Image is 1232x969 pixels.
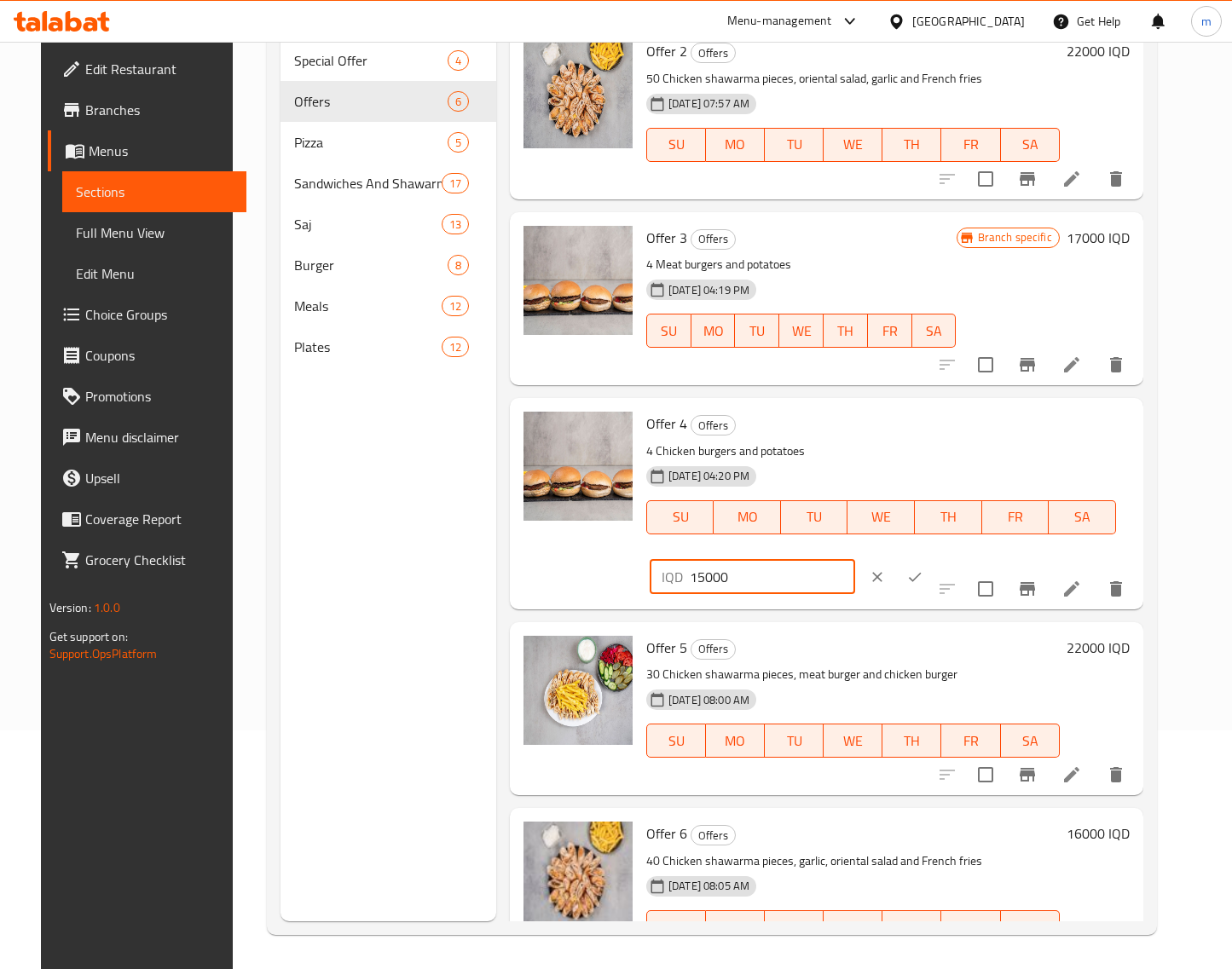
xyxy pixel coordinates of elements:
[294,91,448,112] span: Offers
[706,910,765,944] button: MO
[646,314,691,348] button: SU
[781,500,848,534] button: TU
[442,173,469,193] div: items
[1067,636,1130,660] h6: 22000 IQD
[85,59,233,79] span: Edit Restaurant
[281,81,496,122] div: Offers6
[523,39,633,148] img: Offer 2
[1007,344,1048,385] button: Branch-specific-item
[765,128,824,162] button: TU
[294,255,448,275] span: Burger
[968,757,1004,793] span: Select to update
[1056,505,1109,529] span: SA
[830,319,861,343] span: TH
[824,128,882,162] button: WE
[912,314,957,348] button: SA
[919,319,950,343] span: SA
[294,173,442,193] span: Sandwiches And Shawarma
[691,416,735,435] span: Offers
[847,500,915,534] button: WE
[779,314,824,348] button: WE
[1061,355,1082,375] a: Edit menu item
[971,229,1059,245] span: Branch specific
[830,729,876,753] span: WE
[646,128,706,162] button: SU
[941,910,1000,944] button: FR
[662,468,756,484] span: [DATE] 04:20 PM
[772,914,817,939] span: TU
[706,724,765,758] button: MO
[912,12,1025,31] div: [GEOGRAPHIC_DATA]
[1007,159,1048,199] button: Branch-specific-item
[889,729,934,753] span: TH
[646,821,687,846] span: Offer 6
[442,216,468,233] span: 13
[989,505,1043,529] span: FR
[854,505,908,529] span: WE
[982,500,1050,534] button: FR
[442,214,469,234] div: items
[646,910,706,944] button: SU
[85,550,233,570] span: Grocery Checklist
[654,132,699,157] span: SU
[1007,754,1048,795] button: Branch-specific-item
[1061,579,1082,599] a: Edit menu item
[690,560,855,594] input: Please enter price
[713,729,758,753] span: MO
[48,89,246,130] a: Branches
[76,263,233,284] span: Edit Menu
[830,132,876,157] span: WE
[691,314,736,348] button: MO
[706,128,765,162] button: MO
[691,826,735,845] span: Offers
[654,505,707,529] span: SU
[281,33,496,374] nav: Menu sections
[786,319,817,343] span: WE
[48,49,246,89] a: Edit Restaurant
[735,314,779,348] button: TU
[1001,910,1060,944] button: SA
[448,132,469,153] div: items
[1007,568,1048,609] button: Branch-specific-item
[281,40,496,81] div: Special Offer4
[85,100,233,120] span: Branches
[824,314,868,348] button: TH
[49,643,158,665] a: Support.OpsPlatform
[48,130,246,171] a: Menus
[889,132,934,157] span: TH
[1067,39,1130,63] h6: 22000 IQD
[691,43,736,63] div: Offers
[1096,344,1137,385] button: delete
[691,639,736,660] div: Offers
[859,558,896,596] button: clear
[646,500,714,534] button: SU
[948,729,993,753] span: FR
[281,204,496,245] div: Saj13
[948,914,993,939] span: FR
[968,571,1004,607] span: Select to update
[85,468,233,488] span: Upsell
[882,910,941,944] button: TH
[742,319,772,343] span: TU
[448,50,469,71] div: items
[1061,764,1082,785] a: Edit menu item
[868,314,912,348] button: FR
[62,253,246,294] a: Edit Menu
[896,558,934,596] button: ok
[48,376,246,417] a: Promotions
[95,597,121,619] span: 1.0.0
[824,910,882,944] button: WE
[442,337,469,357] div: items
[523,226,633,335] img: Offer 3
[915,500,982,534] button: TH
[62,212,246,253] a: Full Menu View
[646,664,1060,685] p: 30 Chicken shawarma pieces, meat burger and chicken burger
[85,427,233,447] span: Menu disclaimer
[765,724,824,758] button: TU
[281,245,496,286] div: Burger8
[49,626,128,648] span: Get support on:
[875,319,905,343] span: FR
[691,825,736,845] div: Offers
[646,851,1060,872] p: 40 Chicken shawarma pieces, garlic, oriental salad and French fries
[442,339,468,355] span: 12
